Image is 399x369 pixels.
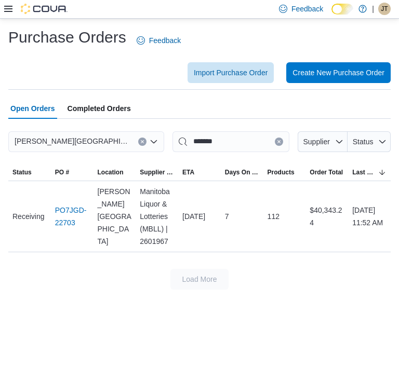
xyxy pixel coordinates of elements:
span: Feedback [149,35,181,46]
span: Status [353,138,374,146]
span: Import Purchase Order [194,67,268,78]
button: Days On Order [221,164,263,181]
button: Clear input [275,138,283,146]
span: Supplier | Invoice Number [140,168,174,176]
span: Last Modified [352,168,376,176]
button: Load More [170,269,229,290]
a: PO7JGD-22703 [55,204,89,229]
div: [DATE] 11:52 AM [348,200,391,233]
div: Location [98,168,124,176]
button: Supplier [298,131,348,152]
span: Order Total [310,168,343,176]
span: PO # [55,168,69,176]
span: Products [268,168,295,176]
button: Products [263,164,306,181]
input: This is a search bar. After typing your query, hit enter to filter the results lower in the page. [172,131,289,152]
span: Create New Purchase Order [292,67,384,78]
span: 112 [268,210,280,223]
a: Feedback [132,30,185,51]
div: Julie Thorkelson [378,3,391,15]
button: Last Modified [348,164,391,181]
span: [PERSON_NAME][GEOGRAPHIC_DATA] [15,135,128,147]
span: JT [381,3,388,15]
button: Order Total [305,164,348,181]
span: Open Orders [10,98,55,119]
img: Cova [21,4,68,14]
span: Load More [182,274,217,284]
button: PO # [51,164,94,181]
div: Manitoba Liquor & Lotteries (MBLL) | 2601967 [136,181,178,252]
span: Completed Orders [68,98,131,119]
button: Open list of options [150,138,158,146]
button: Status [8,164,51,181]
div: $40,343.24 [305,200,348,233]
span: Status [12,168,32,176]
h1: Purchase Orders [8,27,126,48]
input: Dark Mode [331,4,353,15]
span: Feedback [291,4,323,14]
button: ETA [178,164,221,181]
button: Supplier | Invoice Number [136,164,178,181]
button: Create New Purchase Order [286,62,391,83]
span: 7 [225,210,229,223]
span: ETA [182,168,194,176]
button: Import Purchase Order [188,62,274,83]
div: [DATE] [178,206,221,227]
span: Supplier [303,138,330,146]
button: Status [348,131,391,152]
span: [PERSON_NAME][GEOGRAPHIC_DATA] [98,185,132,248]
p: | [372,3,374,15]
button: Location [94,164,136,181]
span: Days On Order [225,168,259,176]
button: Clear input [138,138,147,146]
span: Receiving [12,210,44,223]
